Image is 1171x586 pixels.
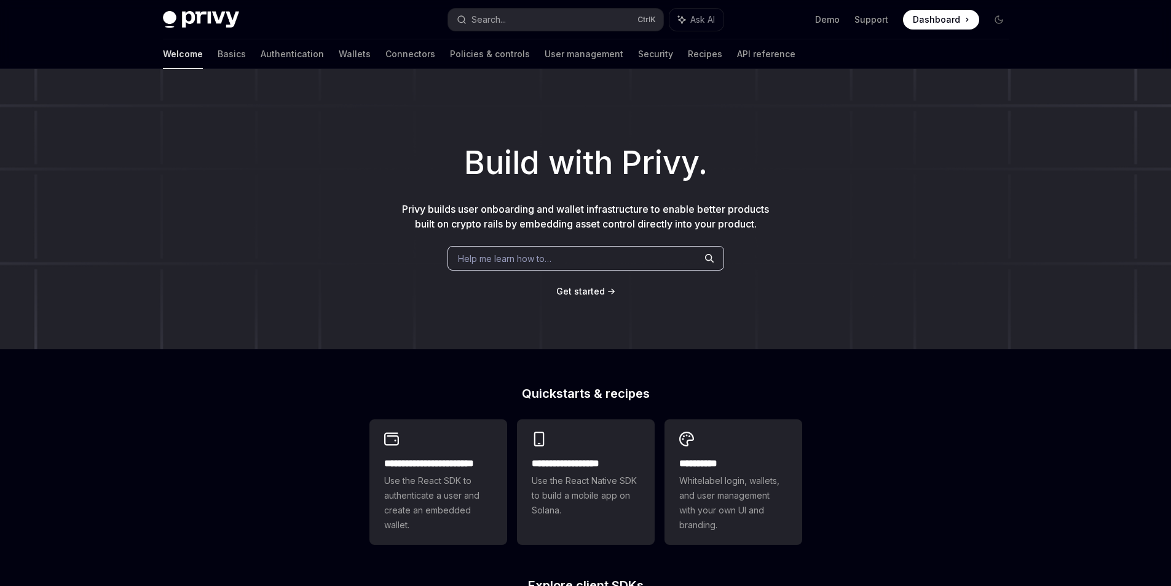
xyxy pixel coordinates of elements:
[903,10,979,30] a: Dashboard
[517,419,655,545] a: **** **** **** ***Use the React Native SDK to build a mobile app on Solana.
[218,39,246,69] a: Basics
[556,286,605,296] span: Get started
[458,252,551,265] span: Help me learn how to…
[737,39,795,69] a: API reference
[369,387,802,400] h2: Quickstarts & recipes
[339,39,371,69] a: Wallets
[20,139,1151,187] h1: Build with Privy.
[532,473,640,518] span: Use the React Native SDK to build a mobile app on Solana.
[854,14,888,26] a: Support
[690,14,715,26] span: Ask AI
[448,9,663,31] button: Search...CtrlK
[638,39,673,69] a: Security
[163,11,239,28] img: dark logo
[679,473,787,533] span: Whitelabel login, wallets, and user management with your own UI and branding.
[989,10,1009,30] button: Toggle dark mode
[261,39,324,69] a: Authentication
[637,15,656,25] span: Ctrl K
[402,203,769,230] span: Privy builds user onboarding and wallet infrastructure to enable better products built on crypto ...
[556,285,605,298] a: Get started
[385,39,435,69] a: Connectors
[545,39,623,69] a: User management
[688,39,722,69] a: Recipes
[163,39,203,69] a: Welcome
[471,12,506,27] div: Search...
[450,39,530,69] a: Policies & controls
[664,419,802,545] a: **** *****Whitelabel login, wallets, and user management with your own UI and branding.
[913,14,960,26] span: Dashboard
[384,473,492,533] span: Use the React SDK to authenticate a user and create an embedded wallet.
[815,14,840,26] a: Demo
[669,9,723,31] button: Ask AI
